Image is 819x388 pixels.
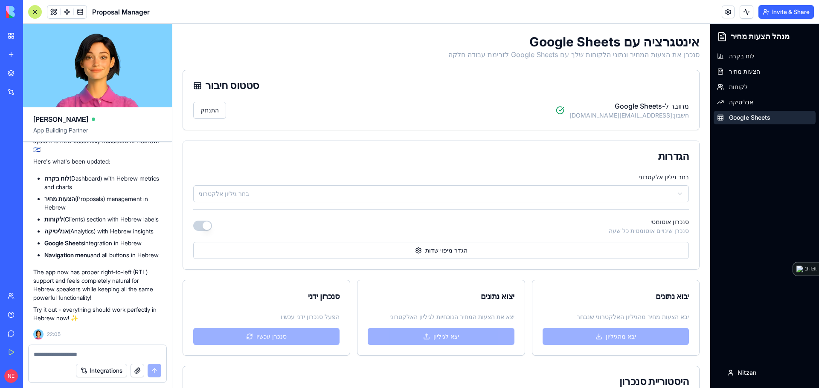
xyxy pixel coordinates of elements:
[541,26,643,39] a: לוח בקרה
[805,266,816,273] div: 1h left
[92,7,150,17] span: Proposal Manager
[21,218,517,235] button: הגדר מיפוי שדות
[397,77,517,87] p: מחובר ל-Google Sheets
[33,126,162,141] span: App Building Partner
[47,331,61,338] span: 22:05
[33,268,162,302] p: The app now has proper right-to-left (RTL) support and feels completely natural for Hebrew speake...
[557,59,575,67] span: לקוחות
[21,353,517,363] div: היסטוריית סנכרון
[21,289,167,297] p: הפעל סנכרון ידני עכשיו
[44,239,162,247] li: integration in Hebrew
[545,340,640,357] button: Nitzan
[541,56,643,70] a: לקוחות
[397,87,517,96] p: חשבון: [EMAIL_ADDRESS][DOMAIN_NAME]
[436,203,517,211] p: סנכרן שינויים אוטומטית כל שעה
[44,251,162,259] li: and all buttons in Hebrew
[44,175,70,182] strong: לוח בקרה
[10,26,527,36] p: סנכרן את הצעות המחיר ונתוני הלקוחות שלך עם Google Sheets לזרימת עבודה חלקה
[370,267,517,279] div: יבוא נתונים
[541,72,643,85] a: אנליטיקה
[33,157,162,166] p: Here's what's been updated:
[21,127,517,138] div: הגדרות
[6,6,59,18] img: logo
[33,305,162,322] p: Try it out - everything should work perfectly in Hebrew now! ✨
[10,10,527,26] h1: אינטגרציה עם Google Sheets
[4,369,18,383] span: NE
[466,149,517,157] label: בחר גיליון אלקטרוני
[195,289,342,297] p: יצא את הצעות המחיר הנוכחיות לגיליון האלקטרוני
[565,345,584,353] span: Nitzan
[758,5,814,19] button: Invite & Share
[33,57,87,67] span: סטטוס חיבור
[558,7,617,19] span: מנהל הצעות מחיר
[557,43,588,52] span: הצעות מחיר
[557,74,581,83] span: אנליטיקה
[478,194,517,201] label: סנכרון אוטומטי
[21,267,167,279] div: סנכרון ידני
[44,195,162,212] li: (Proposals) management in Hebrew
[541,41,643,55] a: הצעות מחיר
[44,239,84,247] strong: Google Sheets
[44,227,69,235] strong: אנליטיקה
[33,114,88,124] span: [PERSON_NAME]
[33,329,44,339] img: Ella_00000_wcx2te.png
[370,289,517,297] p: יבא הצעות מחיר מהגיליון האלקטרוני שנבחר
[541,87,643,101] a: Google Sheets
[557,28,582,37] span: לוח בקרה
[44,227,162,236] li: (Analytics) with Hebrew insights
[44,251,90,259] strong: Navigation menu
[21,78,54,95] button: התנתק
[44,195,75,202] strong: הצעות מחיר
[44,216,63,223] strong: לקוחות
[195,267,342,279] div: יצוא נתונים
[253,222,295,231] span: הגדר מיפוי שדות
[557,89,598,98] span: Google Sheets
[796,266,803,273] img: logo
[76,364,127,377] button: Integrations
[44,215,162,224] li: (Clients) section with Hebrew labels
[44,174,162,191] li: (Dashboard) with Hebrew metrics and charts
